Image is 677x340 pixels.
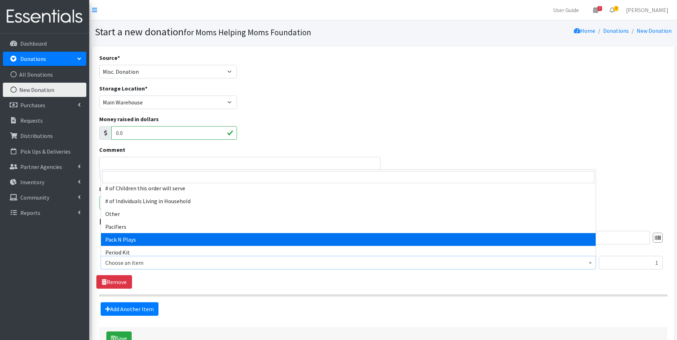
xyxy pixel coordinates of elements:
[105,258,591,268] span: Choose an item
[101,220,596,233] li: Pacifiers
[3,5,86,29] img: HumanEssentials
[20,209,40,216] p: Reports
[3,113,86,128] a: Requests
[101,195,596,207] li: # of Individuals Living in Household
[604,3,620,17] a: 4
[574,27,595,34] a: Home
[101,302,158,316] a: Add Another Item
[99,84,147,93] label: Storage Location
[99,53,120,62] label: Source
[3,98,86,112] a: Purchases
[3,36,86,51] a: Dashboard
[95,26,381,38] h1: Start a new donation
[20,102,45,109] p: Purchases
[614,6,618,11] span: 4
[145,85,147,92] abbr: required
[101,233,596,246] li: Pack N Plays
[20,163,62,170] p: Partner Agencies
[99,115,159,123] label: Money raised in dollars
[20,40,47,47] p: Dashboard
[99,185,127,193] label: Issued on
[587,3,604,17] a: 3
[620,3,674,17] a: [PERSON_NAME]
[101,182,596,195] li: # of Children this order will serve
[20,179,44,186] p: Inventory
[96,275,132,289] a: Remove
[547,3,585,17] a: User Guide
[603,27,629,34] a: Donations
[101,246,596,259] li: Period Kit
[20,194,49,201] p: Community
[20,55,46,62] p: Donations
[3,144,86,159] a: Pick Ups & Deliveries
[3,190,86,205] a: Community
[3,160,86,174] a: Partner Agencies
[184,27,311,37] small: for Moms Helping Moms Foundation
[101,256,596,269] span: Choose an item
[3,67,86,82] a: All Donations
[637,27,672,34] a: New Donation
[3,52,86,66] a: Donations
[101,207,596,220] li: Other
[3,83,86,97] a: New Donation
[3,206,86,220] a: Reports
[20,132,53,139] p: Distributions
[599,256,663,269] input: Quantity
[99,215,667,228] legend: Items in this donation
[597,6,602,11] span: 3
[99,145,125,154] label: Comment
[3,129,86,143] a: Distributions
[20,117,43,124] p: Requests
[117,54,120,61] abbr: required
[20,148,71,155] p: Pick Ups & Deliveries
[3,175,86,189] a: Inventory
